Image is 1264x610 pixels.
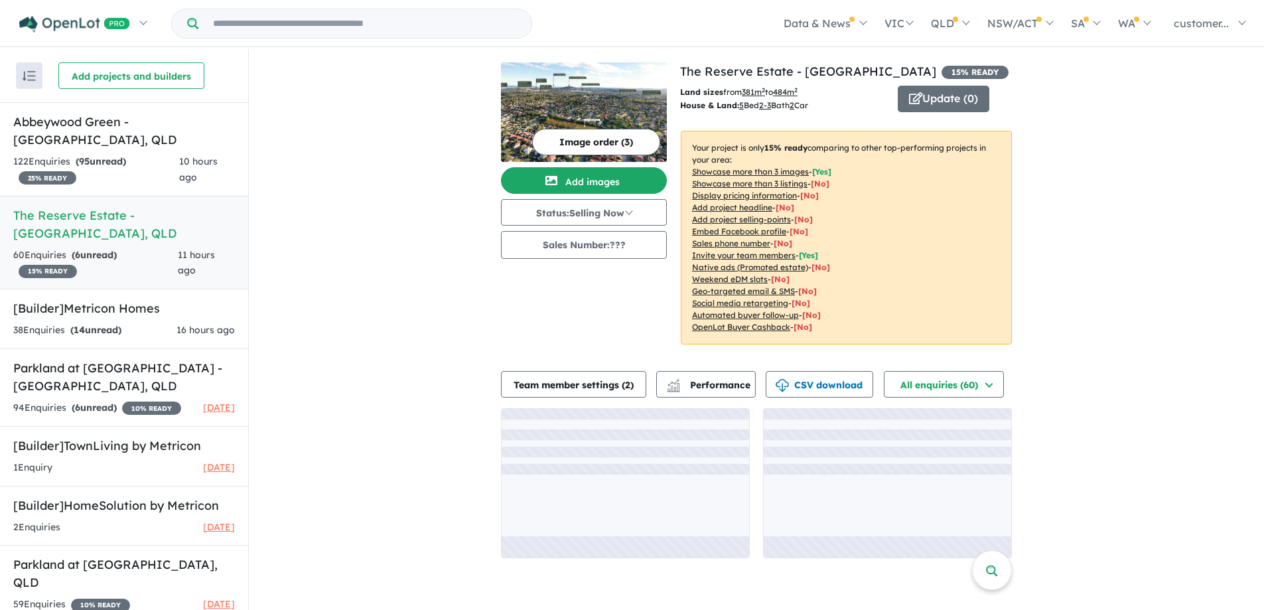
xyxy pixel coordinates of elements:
u: OpenLot Buyer Cashback [692,322,790,332]
img: The Reserve Estate - Eight Mile Plains [501,62,667,162]
span: 15 % READY [19,265,77,278]
span: [ Yes ] [799,250,818,260]
sup: 2 [794,86,798,94]
span: 25 % READY [19,171,76,185]
div: 2 Enquir ies [13,520,60,536]
span: [ No ] [811,179,829,189]
span: 15 % READY [942,66,1009,79]
u: 484 m [773,87,798,97]
span: 95 [79,155,90,167]
button: Add projects and builders [58,62,204,89]
u: 2 [790,100,794,110]
span: 2 [625,379,630,391]
div: 1 Enquir y [13,460,52,476]
button: Update (0) [898,86,989,112]
span: 16 hours ago [176,324,235,336]
span: [No] [802,310,821,320]
img: bar-chart.svg [667,383,680,392]
input: Try estate name, suburb, builder or developer [201,9,529,38]
button: Add images [501,167,667,194]
h5: Parkland at [GEOGRAPHIC_DATA] - [GEOGRAPHIC_DATA] , QLD [13,359,235,395]
strong: ( unread) [76,155,126,167]
span: [DATE] [203,598,235,610]
span: to [765,87,798,97]
div: 94 Enquir ies [13,400,181,416]
strong: ( unread) [72,402,117,414]
b: Land sizes [680,87,723,97]
span: [DATE] [203,521,235,533]
span: 6 [75,249,80,261]
span: 14 [74,324,85,336]
span: [ No ] [800,191,819,200]
span: [ Yes ] [812,167,831,177]
b: 15 % ready [764,143,808,153]
h5: Parkland at [GEOGRAPHIC_DATA] , QLD [13,556,235,591]
h5: [Builder] Metricon Homes [13,299,235,317]
b: House & Land: [680,100,739,110]
u: Showcase more than 3 listings [692,179,808,189]
u: Invite your team members [692,250,796,260]
span: [DATE] [203,461,235,473]
u: 5 [739,100,744,110]
sup: 2 [762,86,765,94]
span: customer... [1174,17,1229,30]
h5: The Reserve Estate - [GEOGRAPHIC_DATA] , QLD [13,206,235,242]
img: sort.svg [23,71,36,81]
p: Your project is only comparing to other top-performing projects in your area: - - - - - - - - - -... [681,131,1012,344]
span: [ No ] [794,214,813,224]
button: CSV download [766,371,873,398]
u: Automated buyer follow-up [692,310,799,320]
u: Display pricing information [692,191,797,200]
span: [ No ] [776,202,794,212]
a: The Reserve Estate - [GEOGRAPHIC_DATA] [680,64,936,79]
img: Openlot PRO Logo White [19,16,130,33]
strong: ( unread) [70,324,121,336]
strong: ( unread) [72,249,117,261]
span: [ No ] [790,226,808,236]
span: Performance [669,379,750,391]
span: [ No ] [774,238,792,248]
h5: [Builder] TownLiving by Metricon [13,437,235,455]
span: 11 hours ago [178,249,215,277]
h5: Abbeywood Green - [GEOGRAPHIC_DATA] , QLD [13,113,235,149]
img: line-chart.svg [667,379,679,386]
button: Status:Selling Now [501,199,667,226]
h5: [Builder] HomeSolution by Metricon [13,496,235,514]
p: Bed Bath Car [680,99,888,112]
span: [No] [792,298,810,308]
button: All enquiries (60) [884,371,1004,398]
button: Team member settings (2) [501,371,646,398]
span: 10 hours ago [179,155,218,183]
div: 122 Enquir ies [13,154,179,186]
button: Performance [656,371,756,398]
span: [No] [811,262,830,272]
div: 60 Enquir ies [13,248,178,279]
span: [DATE] [203,402,235,414]
u: 381 m [742,87,765,97]
span: [No] [798,286,817,296]
img: download icon [776,379,789,392]
span: 10 % READY [122,402,181,415]
span: [No] [794,322,812,332]
u: Showcase more than 3 images [692,167,809,177]
div: 38 Enquir ies [13,323,121,339]
u: Embed Facebook profile [692,226,786,236]
p: from [680,86,888,99]
button: Sales Number:??? [501,231,667,259]
button: Image order (3) [532,129,660,155]
u: Geo-targeted email & SMS [692,286,795,296]
u: Add project headline [692,202,772,212]
u: Weekend eDM slots [692,274,768,284]
u: Native ads (Promoted estate) [692,262,808,272]
u: Add project selling-points [692,214,791,224]
u: Social media retargeting [692,298,788,308]
span: 6 [75,402,80,414]
span: [No] [771,274,790,284]
u: Sales phone number [692,238,770,248]
u: 2-3 [759,100,771,110]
